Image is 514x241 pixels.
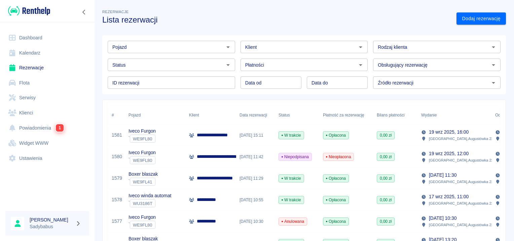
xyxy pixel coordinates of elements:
div: Bilans płatności [377,106,405,125]
a: Dodaj rezerwację [456,12,506,25]
div: ` [128,221,156,229]
p: [DATE] 10:30 [429,215,456,222]
span: WE9FL41 [130,179,155,184]
span: 0,00 zł [377,154,394,160]
p: [GEOGRAPHIC_DATA] , Augustówka 22A [429,157,496,163]
span: Opłacona [323,132,348,138]
a: 1580 [112,153,122,160]
span: 1 [56,124,64,132]
a: Rezerwacje [5,60,89,75]
a: 1578 [112,196,122,203]
button: Otwórz [489,78,498,88]
img: Renthelp logo [8,5,50,16]
a: 1579 [112,175,122,182]
button: Otwórz [489,42,498,52]
div: Data rezerwacji [236,106,275,125]
span: 0,00 zł [377,197,394,203]
div: Wydanie [418,106,492,125]
button: Otwórz [489,60,498,70]
a: Widget WWW [5,136,89,151]
p: [GEOGRAPHIC_DATA] , Augustówka 22A [429,179,496,185]
div: [DATE] 11:42 [236,146,275,168]
div: Odbiór [495,106,507,125]
button: Otwórz [223,42,233,52]
div: # [112,106,114,125]
div: Pojazd [128,106,141,125]
div: ` [128,135,156,143]
p: Iveco winda automat [128,192,171,199]
h6: [PERSON_NAME] [30,216,73,223]
span: 0,00 zł [377,132,394,138]
div: [DATE] 11:29 [236,168,275,189]
div: Bilans płatności [373,106,418,125]
a: Ustawienia [5,151,89,166]
div: Klient [189,106,199,125]
a: Serwisy [5,90,89,105]
span: Niepodpisana [279,154,311,160]
span: WE9FL80 [130,136,155,141]
button: Otwórz [356,42,365,52]
span: Opłacona [323,197,348,203]
div: ` [128,199,171,207]
p: Iveco Furgon [128,149,156,156]
button: Otwórz [356,60,365,70]
div: [DATE] 10:55 [236,189,275,211]
p: [GEOGRAPHIC_DATA] , Augustówka 22A [429,136,496,142]
div: ` [128,178,158,186]
a: Klienci [5,105,89,120]
a: Dashboard [5,30,89,45]
input: DD.MM.YYYY [241,76,301,89]
span: 0,00 zł [377,218,394,225]
div: Status [275,106,320,125]
span: Rezerwacje [102,10,128,14]
p: [GEOGRAPHIC_DATA] , Augustówka 22A [429,222,496,228]
span: WE9FL80 [130,222,155,228]
div: ` [128,156,156,164]
p: 19 wrz 2025, 16:00 [429,129,469,136]
a: Kalendarz [5,45,89,61]
span: Nieopłacona [323,154,354,160]
p: Boxer blaszak [128,171,158,178]
span: Anulowana [279,218,307,225]
div: Status [279,106,290,125]
div: Wydanie [421,106,437,125]
div: Płatność za rezerwację [323,106,364,125]
a: Powiadomienia1 [5,120,89,136]
div: Data rezerwacji [240,106,267,125]
p: Iveco Furgon [128,128,156,135]
p: [DATE] 11:30 [429,172,456,179]
a: 1581 [112,132,122,139]
a: Renthelp logo [5,5,50,16]
button: Zwiń nawigację [79,8,89,16]
input: DD.MM.YYYY [307,76,368,89]
p: 17 wrz 2025, 11:00 [429,193,469,200]
div: [DATE] 10:30 [236,211,275,232]
p: 19 wrz 2025, 12:00 [429,150,469,157]
button: Otwórz [223,60,233,70]
span: WE9FL80 [130,158,155,163]
p: Sadybabus [30,223,73,230]
p: Iveco Furgon [128,214,156,221]
div: Płatność za rezerwację [320,106,373,125]
a: 1577 [112,218,122,225]
span: W trakcie [279,175,304,181]
p: [GEOGRAPHIC_DATA] , Augustówka 22A [429,200,496,206]
span: 0,00 zł [377,175,394,181]
span: Opłacona [323,175,348,181]
h3: Lista rezerwacji [102,15,451,25]
span: WU3186T [130,201,155,206]
div: # [108,106,125,125]
span: W trakcie [279,132,304,138]
a: Flota [5,75,89,91]
div: [DATE] 15:11 [236,125,275,146]
span: Opłacona [323,218,348,225]
span: W trakcie [279,197,304,203]
div: Klient [186,106,236,125]
div: Pojazd [125,106,186,125]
